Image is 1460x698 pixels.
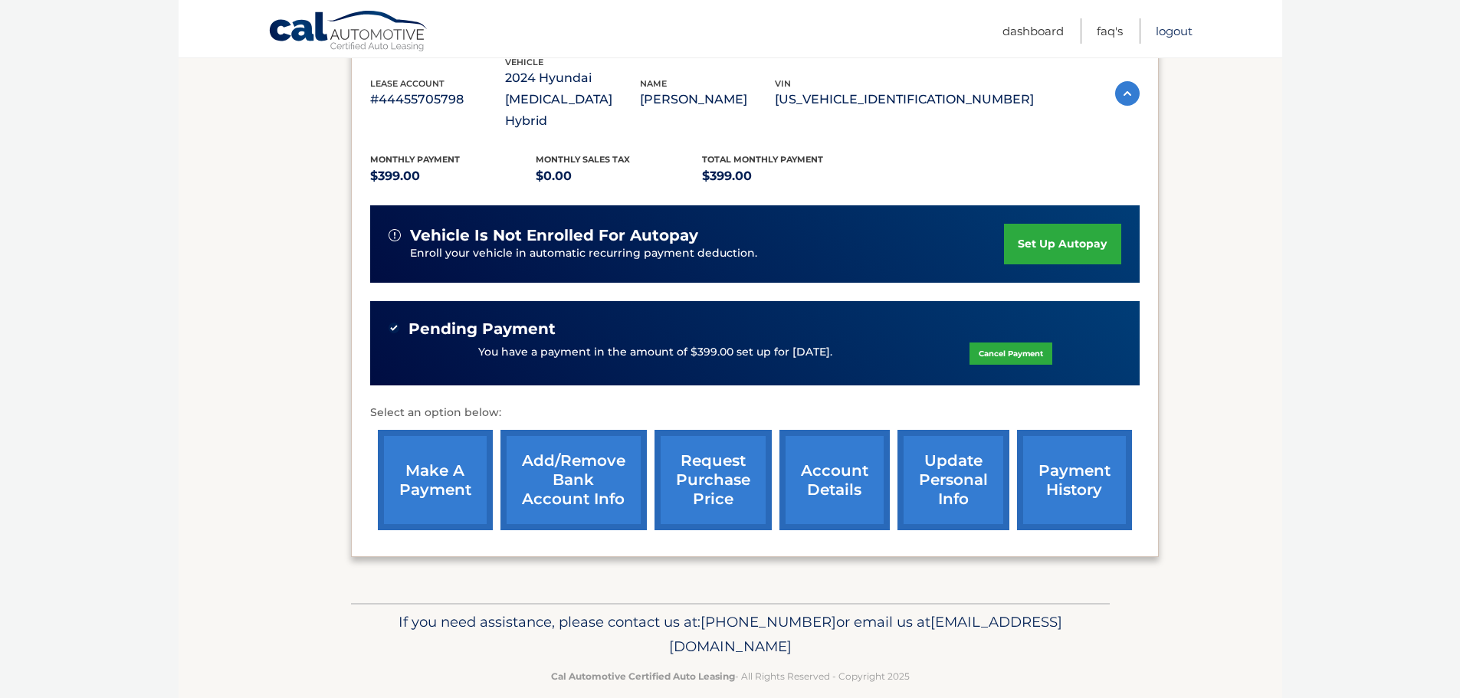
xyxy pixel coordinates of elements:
[370,78,445,89] span: lease account
[478,344,832,361] p: You have a payment in the amount of $399.00 set up for [DATE].
[702,154,823,165] span: Total Monthly Payment
[268,10,429,54] a: Cal Automotive
[536,165,702,187] p: $0.00
[378,430,493,530] a: make a payment
[775,89,1034,110] p: [US_VEHICLE_IDENTIFICATION_NUMBER]
[505,67,640,132] p: 2024 Hyundai [MEDICAL_DATA] Hybrid
[669,613,1062,655] span: [EMAIL_ADDRESS][DOMAIN_NAME]
[410,226,698,245] span: vehicle is not enrolled for autopay
[389,323,399,333] img: check-green.svg
[410,245,1005,262] p: Enroll your vehicle in automatic recurring payment deduction.
[1156,18,1193,44] a: Logout
[536,154,630,165] span: Monthly sales Tax
[640,78,667,89] span: name
[505,57,543,67] span: vehicle
[1115,81,1140,106] img: accordion-active.svg
[551,670,735,682] strong: Cal Automotive Certified Auto Leasing
[1017,430,1132,530] a: payment history
[700,613,836,631] span: [PHONE_NUMBER]
[389,229,401,241] img: alert-white.svg
[779,430,890,530] a: account details
[500,430,647,530] a: Add/Remove bank account info
[370,89,505,110] p: #44455705798
[1004,224,1120,264] a: set up autopay
[361,610,1100,659] p: If you need assistance, please contact us at: or email us at
[1002,18,1064,44] a: Dashboard
[655,430,772,530] a: request purchase price
[897,430,1009,530] a: update personal info
[1097,18,1123,44] a: FAQ's
[970,342,1052,365] a: Cancel Payment
[702,165,868,187] p: $399.00
[361,668,1100,684] p: - All Rights Reserved - Copyright 2025
[370,404,1140,422] p: Select an option below:
[775,78,791,89] span: vin
[640,89,775,110] p: [PERSON_NAME]
[370,165,536,187] p: $399.00
[408,320,556,339] span: Pending Payment
[370,154,460,165] span: Monthly Payment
